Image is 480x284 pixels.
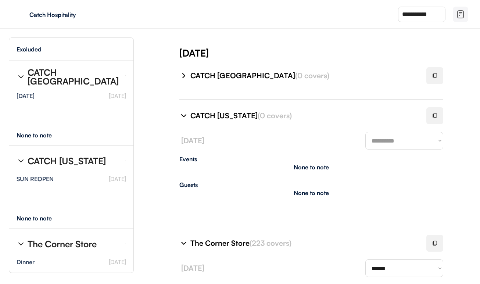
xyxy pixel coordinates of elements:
font: (223 covers) [250,238,291,248]
img: chevron-right%20%281%29.svg [17,240,25,248]
div: [DATE] [179,46,480,60]
div: Events [179,156,443,162]
div: CATCH [US_STATE] [28,157,106,165]
div: None to note [17,132,65,138]
div: CATCH [GEOGRAPHIC_DATA] [190,71,418,81]
img: file-02.svg [456,10,465,19]
img: chevron-right%20%281%29.svg [17,157,25,165]
div: The Corner Store [28,240,97,248]
img: yH5BAEAAAAALAAAAAABAAEAAAIBRAA7 [15,8,26,20]
div: None to note [294,190,329,196]
font: [DATE] [109,258,126,266]
font: (0 covers) [295,71,329,80]
div: The Corner Store [190,238,418,248]
img: chevron-right%20%281%29.svg [179,71,188,80]
img: chevron-right%20%281%29.svg [179,111,188,120]
div: [DATE] [17,93,35,99]
div: Excluded [17,46,42,52]
div: None to note [294,164,329,170]
font: [DATE] [109,175,126,183]
div: SUN REOPEN [17,176,54,182]
font: (0 covers) [258,111,292,120]
div: Guests [179,182,443,188]
div: Catch Hospitality [29,12,122,18]
div: Dinner [17,259,35,265]
div: CATCH [US_STATE] [190,111,418,121]
img: chevron-right%20%281%29.svg [17,72,25,81]
img: chevron-right%20%281%29.svg [179,239,188,248]
div: CATCH [GEOGRAPHIC_DATA] [28,68,119,86]
font: [DATE] [109,92,126,100]
font: [DATE] [181,263,204,273]
font: [DATE] [181,136,204,145]
div: None to note [17,215,65,221]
